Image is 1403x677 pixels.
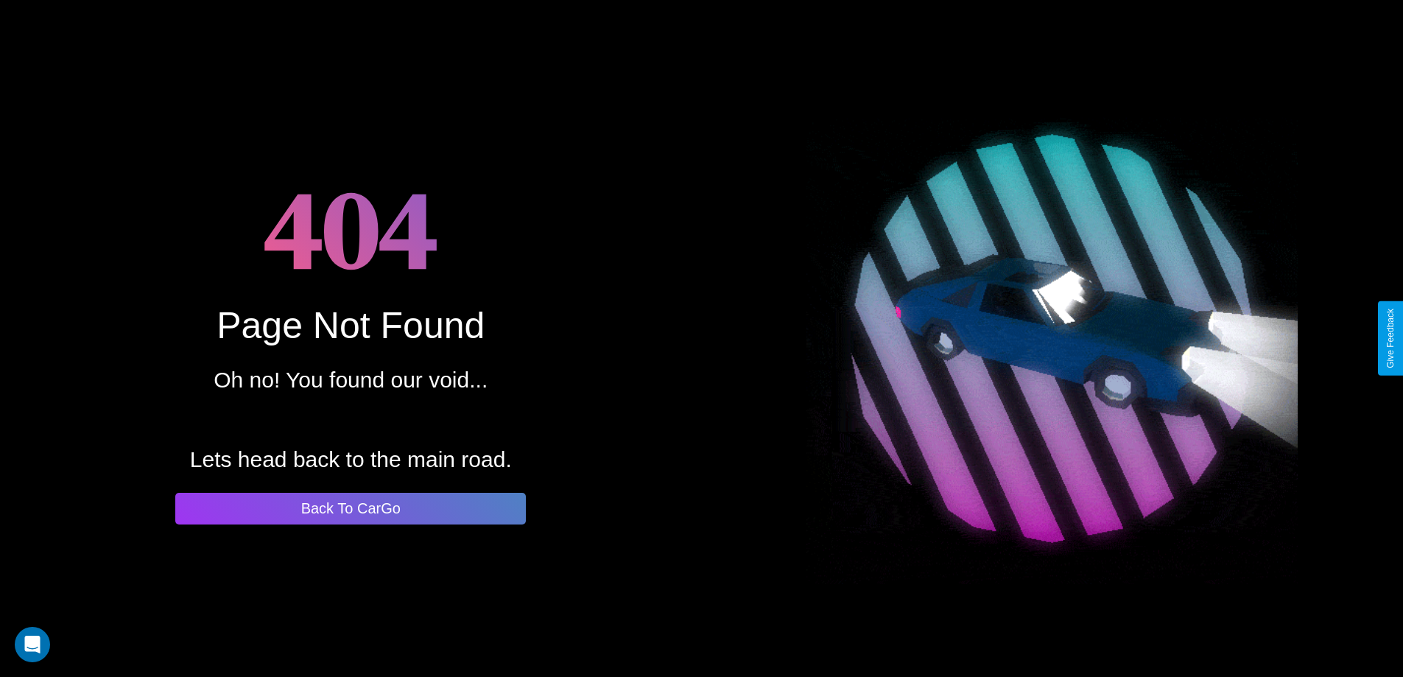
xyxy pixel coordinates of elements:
p: Oh no! You found our void... Lets head back to the main road. [190,360,512,480]
h1: 404 [264,153,438,304]
button: Back To CarGo [175,493,526,525]
div: Open Intercom Messenger [15,627,50,662]
div: Give Feedback [1385,309,1396,368]
img: spinning car [806,93,1298,584]
div: Page Not Found [217,304,485,347]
